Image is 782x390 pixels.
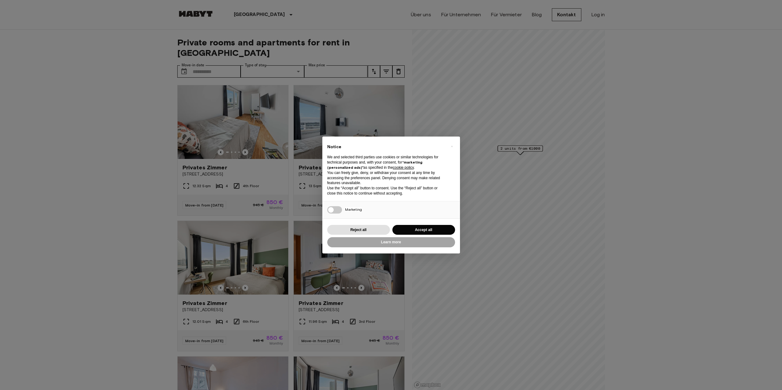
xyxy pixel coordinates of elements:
button: Learn more [327,237,455,247]
h2: Notice [327,144,445,150]
button: Accept all [392,225,455,235]
p: Use the “Accept all” button to consent. Use the “Reject all” button or close this notice to conti... [327,186,445,196]
button: Close this notice [447,141,457,151]
strong: “marketing (personalized ads)” [327,160,422,170]
p: You can freely give, deny, or withdraw your consent at any time by accessing the preferences pane... [327,170,445,186]
span: Marketing [345,207,362,212]
button: Reject all [327,225,390,235]
span: × [451,143,453,150]
p: We and selected third parties use cookies or similar technologies for technical purposes and, wit... [327,155,445,170]
a: cookie policy [393,165,414,170]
